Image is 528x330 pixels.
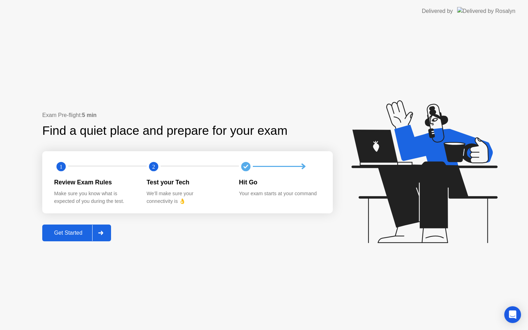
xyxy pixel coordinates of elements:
div: Exam Pre-flight: [42,111,333,119]
text: 2 [152,163,155,170]
div: Get Started [44,230,92,236]
b: 5 min [82,112,97,118]
text: 1 [60,163,63,170]
div: Review Exam Rules [54,178,135,187]
div: Test your Tech [147,178,228,187]
div: Make sure you know what is expected of you during the test. [54,190,135,205]
div: Find a quiet place and prepare for your exam [42,122,288,140]
button: Get Started [42,225,111,241]
div: Hit Go [239,178,320,187]
div: Open Intercom Messenger [504,306,521,323]
div: Your exam starts at your command [239,190,320,198]
img: Delivered by Rosalyn [457,7,515,15]
div: Delivered by [422,7,453,15]
div: We’ll make sure your connectivity is 👌 [147,190,228,205]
